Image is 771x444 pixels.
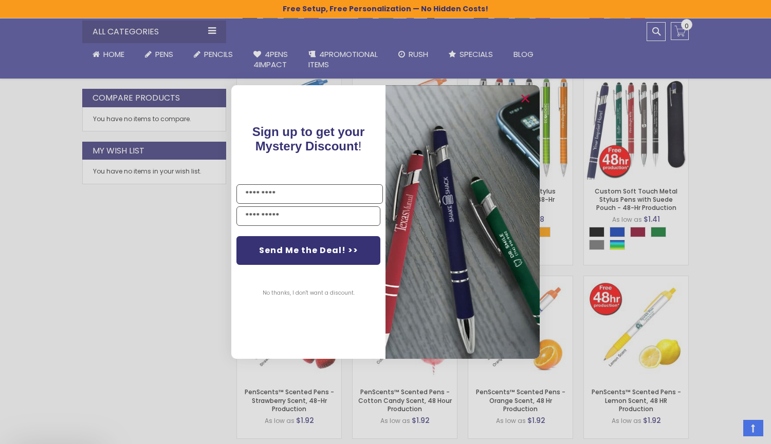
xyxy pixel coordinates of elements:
button: Close dialog [517,90,534,107]
span: ! [252,125,365,153]
button: No thanks, I don't want a discount. [258,280,360,306]
button: Send Me the Deal! >> [236,236,380,265]
span: Sign up to get your Mystery Discount [252,125,365,153]
img: pop-up-image [385,85,540,359]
